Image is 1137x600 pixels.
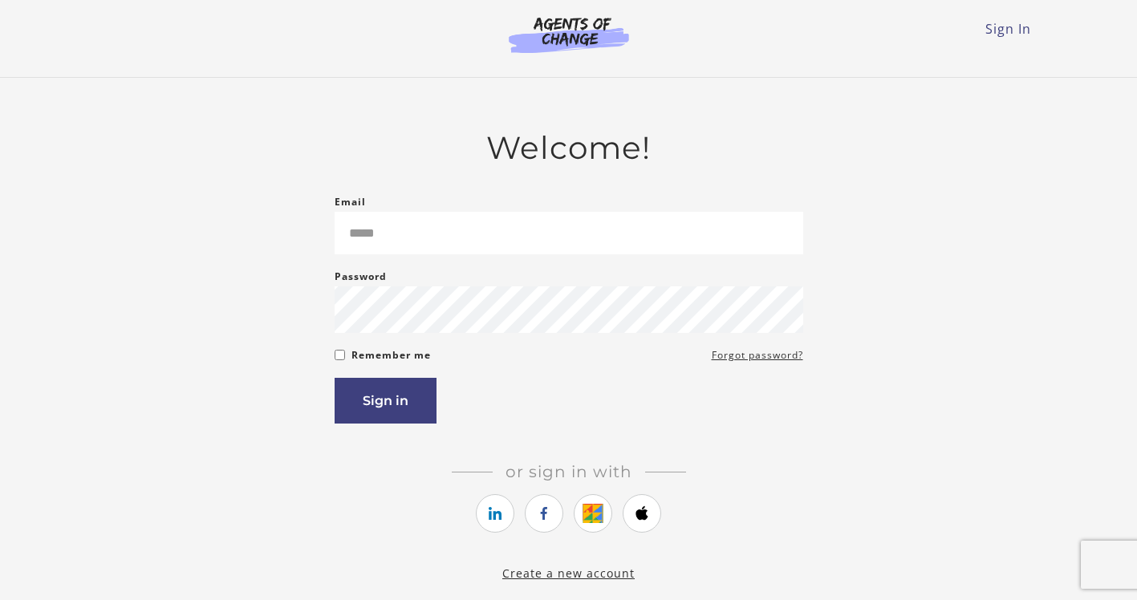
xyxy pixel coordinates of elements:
span: Or sign in with [493,462,645,481]
button: Sign in [335,378,437,424]
a: Create a new account [502,566,635,581]
a: https://courses.thinkific.com/users/auth/apple?ss%5Breferral%5D=&ss%5Buser_return_to%5D=&ss%5Bvis... [623,494,661,533]
label: Remember me [351,346,431,365]
a: https://courses.thinkific.com/users/auth/google?ss%5Breferral%5D=&ss%5Buser_return_to%5D=&ss%5Bvi... [574,494,612,533]
a: Forgot password? [712,346,803,365]
a: Sign In [985,20,1031,38]
a: https://courses.thinkific.com/users/auth/linkedin?ss%5Breferral%5D=&ss%5Buser_return_to%5D=&ss%5B... [476,494,514,533]
label: Password [335,267,387,286]
label: Email [335,193,366,212]
h2: Welcome! [335,129,803,167]
a: https://courses.thinkific.com/users/auth/facebook?ss%5Breferral%5D=&ss%5Buser_return_to%5D=&ss%5B... [525,494,563,533]
img: Agents of Change Logo [492,16,646,53]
